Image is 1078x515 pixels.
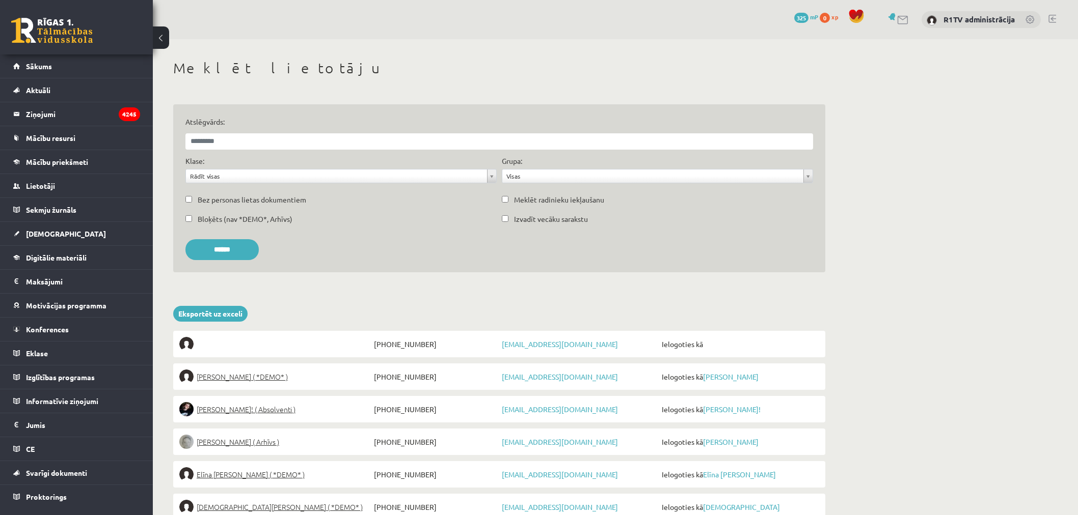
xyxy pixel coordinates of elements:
span: Ielogoties kā [659,402,819,416]
a: Jumis [13,413,140,437]
span: Ielogoties kā [659,467,819,481]
span: Elīna [PERSON_NAME] ( *DEMO* ) [197,467,305,481]
a: Elīna [PERSON_NAME] ( *DEMO* ) [179,467,371,481]
span: 325 [794,13,808,23]
a: [PERSON_NAME] ( Arhīvs ) [179,435,371,449]
a: [PERSON_NAME] [703,437,759,446]
span: Lietotāji [26,181,55,190]
span: Proktorings [26,492,67,501]
legend: Maksājumi [26,270,140,293]
span: [PHONE_NUMBER] [371,402,499,416]
a: [EMAIL_ADDRESS][DOMAIN_NAME] [502,339,618,349]
span: [DEMOGRAPHIC_DATA] [26,229,106,238]
a: Mācību priekšmeti [13,150,140,174]
a: Lietotāji [13,174,140,197]
a: Izglītības programas [13,365,140,389]
span: Aktuāli [26,85,50,95]
span: Ielogoties kā [659,337,819,351]
label: Bloķēts (nav *DEMO*, Arhīvs) [198,214,292,224]
a: Mācību resursi [13,126,140,150]
span: xp [831,13,838,21]
span: Rādīt visas [190,169,483,183]
h1: Meklēt lietotāju [173,60,825,77]
a: Informatīvie ziņojumi [13,389,140,413]
legend: Ziņojumi [26,102,140,126]
span: Eklase [26,349,48,358]
img: Sofija Anrio-Karlauska! [179,402,194,416]
a: [DEMOGRAPHIC_DATA][PERSON_NAME] ( *DEMO* ) [179,500,371,514]
span: [PERSON_NAME] ( *DEMO* ) [197,369,288,384]
span: Visas [506,169,799,183]
a: 0 xp [820,13,843,21]
span: [PHONE_NUMBER] [371,500,499,514]
a: [EMAIL_ADDRESS][DOMAIN_NAME] [502,372,618,381]
span: [PHONE_NUMBER] [371,435,499,449]
span: [PHONE_NUMBER] [371,337,499,351]
a: Visas [502,169,813,183]
a: Rādīt visas [186,169,496,183]
label: Atslēgvārds: [185,117,813,127]
span: Sākums [26,62,52,71]
a: Rīgas 1. Tālmācības vidusskola [11,18,93,43]
span: [DEMOGRAPHIC_DATA][PERSON_NAME] ( *DEMO* ) [197,500,363,514]
a: [PERSON_NAME]! [703,405,761,414]
img: Lelde Braune [179,435,194,449]
a: 325 mP [794,13,818,21]
a: CE [13,437,140,461]
label: Meklēt radinieku iekļaušanu [514,194,604,205]
a: [EMAIL_ADDRESS][DOMAIN_NAME] [502,405,618,414]
span: [PHONE_NUMBER] [371,369,499,384]
a: R1TV administrācija [944,14,1015,24]
img: Elīna Jolanta Bunce [179,467,194,481]
img: R1TV administrācija [927,15,937,25]
i: 4245 [119,107,140,121]
span: Mācību priekšmeti [26,157,88,166]
label: Klase: [185,156,204,166]
span: [PHONE_NUMBER] [371,467,499,481]
img: Elīna Elizabete Ancveriņa [179,369,194,384]
a: [PERSON_NAME]! ( Absolventi ) [179,402,371,416]
span: Motivācijas programma [26,301,106,310]
span: CE [26,444,35,453]
label: Bez personas lietas dokumentiem [198,194,306,205]
a: [EMAIL_ADDRESS][DOMAIN_NAME] [502,437,618,446]
a: Motivācijas programma [13,294,140,317]
span: Izglītības programas [26,373,95,382]
a: Maksājumi [13,270,140,293]
a: Aktuāli [13,78,140,102]
a: Digitālie materiāli [13,246,140,269]
a: Sekmju žurnāls [13,198,140,221]
span: Jumis [26,420,45,430]
a: Ziņojumi4245 [13,102,140,126]
img: Krista Kristiāna Dumbre [179,500,194,514]
span: Mācību resursi [26,133,75,142]
label: Grupa: [502,156,522,166]
label: Izvadīt vecāku sarakstu [514,214,588,224]
span: Ielogoties kā [659,369,819,384]
a: [PERSON_NAME] ( *DEMO* ) [179,369,371,384]
span: Informatīvie ziņojumi [26,396,98,406]
a: [EMAIL_ADDRESS][DOMAIN_NAME] [502,502,618,511]
span: [PERSON_NAME]! ( Absolventi ) [197,402,295,416]
a: Sākums [13,54,140,78]
a: Eksportēt uz exceli [173,306,248,322]
a: Svarīgi dokumenti [13,461,140,484]
span: Svarīgi dokumenti [26,468,87,477]
a: Eklase [13,341,140,365]
span: Digitālie materiāli [26,253,87,262]
span: Ielogoties kā [659,435,819,449]
span: [PERSON_NAME] ( Arhīvs ) [197,435,279,449]
a: Proktorings [13,485,140,508]
span: Sekmju žurnāls [26,205,76,214]
span: Konferences [26,325,69,334]
a: Konferences [13,318,140,341]
a: [EMAIL_ADDRESS][DOMAIN_NAME] [502,470,618,479]
a: [PERSON_NAME] [703,372,759,381]
span: 0 [820,13,830,23]
a: [DEMOGRAPHIC_DATA] [13,222,140,245]
a: Elīna [PERSON_NAME] [703,470,776,479]
span: mP [810,13,818,21]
